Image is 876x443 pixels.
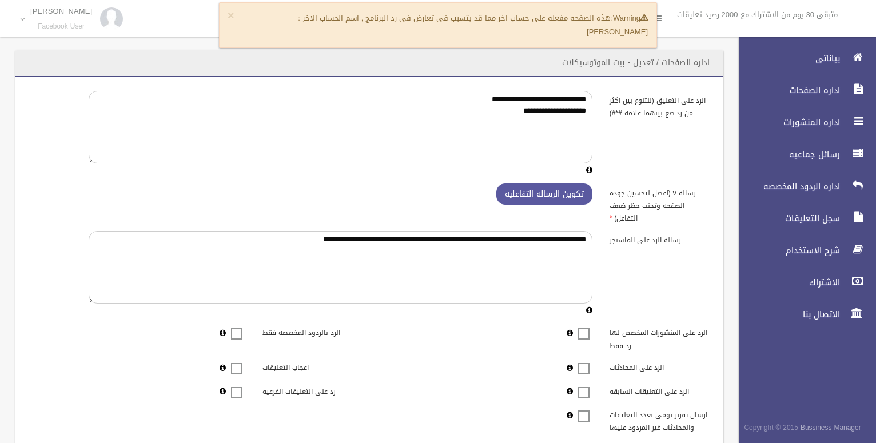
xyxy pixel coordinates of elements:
[729,270,876,295] a: الاشتراك
[729,213,843,224] span: سجل التعليقات
[254,358,369,374] label: اعجاب التعليقات
[729,277,843,288] span: الاشتراك
[548,51,723,74] header: اداره الصفحات / تعديل - بيت الموتوسيكلات
[601,406,716,434] label: ارسال تقرير يومى بعدد التعليقات والمحادثات غير المردود عليها
[729,46,876,71] a: بياناتى
[254,382,369,398] label: رد على التعليقات الفرعيه
[729,238,876,263] a: شرح الاستخدام
[601,231,716,247] label: رساله الرد على الماسنجر
[601,382,716,398] label: الرد على التعليقات السابقه
[729,302,876,327] a: الاتصال بنا
[729,206,876,231] a: سجل التعليقات
[801,421,861,434] strong: Bussiness Manager
[729,117,843,128] span: اداره المنشورات
[729,110,876,135] a: اداره المنشورات
[228,10,234,22] button: ×
[729,149,843,160] span: رسائل جماعيه
[601,358,716,374] label: الرد على المحادثات
[601,91,716,119] label: الرد على التعليق (للتنوع بين اكثر من رد ضع بينهما علامه #*#)
[729,181,843,192] span: اداره الردود المخصصه
[30,7,92,15] p: [PERSON_NAME]
[729,53,843,64] span: بياناتى
[30,22,92,31] small: Facebook User
[601,324,716,352] label: الرد على المنشورات المخصص لها رد فقط
[100,7,123,30] img: 84628273_176159830277856_972693363922829312_n.jpg
[219,2,657,48] div: هذه الصفحه مفعله على حساب اخر مما قد يتسبب فى تعارض فى رد البرنامج , اسم الحساب الاخر : [PERSON_N...
[729,142,876,167] a: رسائل جماعيه
[496,183,592,205] button: تكوين الرساله التفاعليه
[729,309,843,320] span: الاتصال بنا
[601,183,716,225] label: رساله v (افضل لتحسين جوده الصفحه وتجنب حظر ضعف التفاعل)
[254,324,369,340] label: الرد بالردود المخصصه فقط
[611,11,648,25] strong: Warning:
[729,174,876,199] a: اداره الردود المخصصه
[729,245,843,256] span: شرح الاستخدام
[729,85,843,96] span: اداره الصفحات
[729,78,876,103] a: اداره الصفحات
[744,421,798,434] span: Copyright © 2015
